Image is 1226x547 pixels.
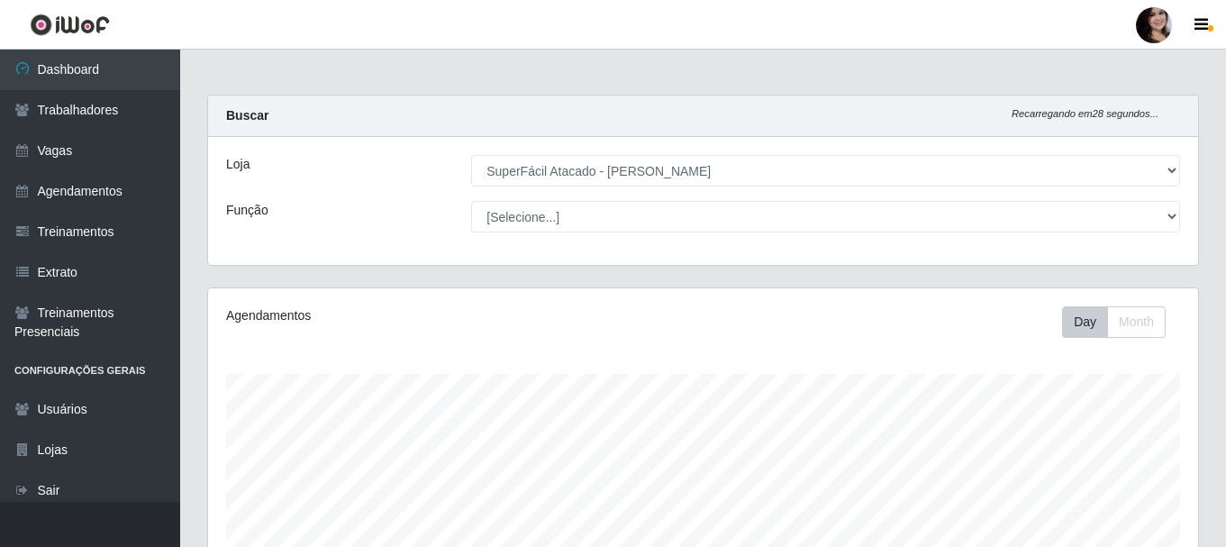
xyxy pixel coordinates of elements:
[1062,306,1166,338] div: First group
[1107,306,1166,338] button: Month
[30,14,110,36] img: CoreUI Logo
[1062,306,1108,338] button: Day
[226,108,268,123] strong: Buscar
[226,201,268,220] label: Função
[226,155,250,174] label: Loja
[1012,108,1158,119] i: Recarregando em 28 segundos...
[1062,306,1180,338] div: Toolbar with button groups
[226,306,608,325] div: Agendamentos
